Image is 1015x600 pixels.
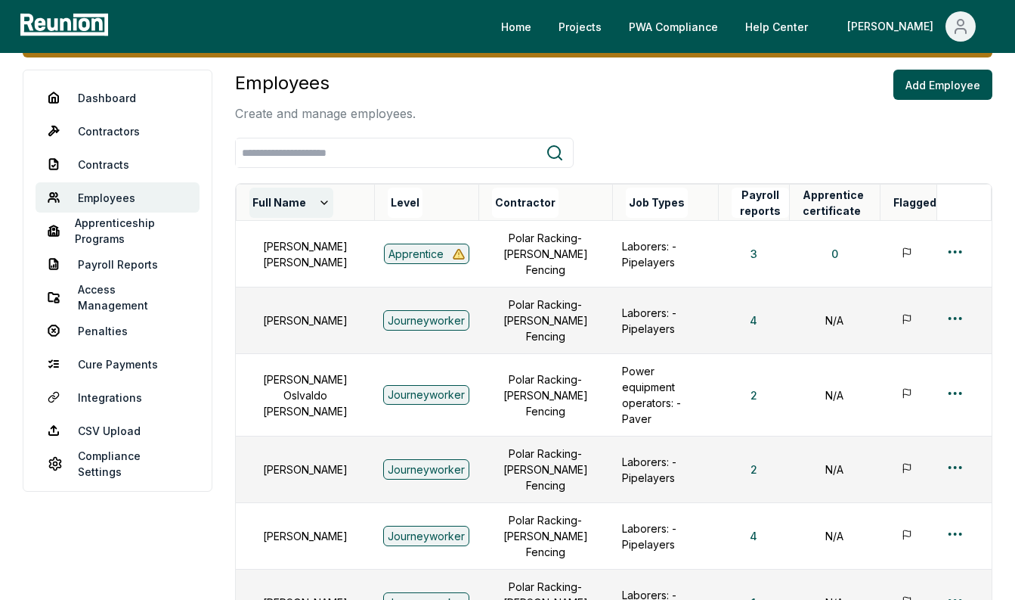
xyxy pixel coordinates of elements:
[789,288,880,354] td: N/A
[478,354,613,437] td: Polar Racking- [PERSON_NAME] Fencing
[36,415,200,446] a: CSV Upload
[36,116,200,146] a: Contractors
[36,216,200,246] a: Apprenticeship Programs
[36,316,200,346] a: Penalties
[36,349,200,379] a: Cure Payments
[733,11,820,42] a: Help Center
[789,354,880,437] td: N/A
[36,149,200,179] a: Contracts
[880,185,936,221] th: Flagged
[622,454,710,486] p: Laborers: - Pipelayers
[819,239,850,269] button: 0
[36,449,200,479] a: Compliance Settings
[732,188,789,218] button: Payroll reports
[489,11,543,42] a: Home
[738,306,769,336] button: 4
[36,282,200,312] a: Access Management
[236,503,374,570] td: [PERSON_NAME]
[738,521,769,552] button: 4
[835,11,988,42] button: [PERSON_NAME]
[383,310,469,330] div: Journeyworker
[617,11,730,42] a: PWA Compliance
[789,437,880,503] td: N/A
[383,385,469,405] div: Journeyworker
[235,70,416,97] h3: Employees
[626,188,688,218] button: Job Types
[478,221,613,288] td: Polar Racking- [PERSON_NAME] Fencing
[622,521,710,552] p: Laborers: - Pipelayers
[622,363,710,427] p: Power equipment operators: - Paver
[36,182,200,213] a: Employees
[478,288,613,354] td: Polar Racking- [PERSON_NAME] Fencing
[789,503,880,570] td: N/A
[622,305,710,337] p: Laborers: - Pipelayers
[847,11,939,42] div: [PERSON_NAME]
[383,526,469,546] div: Journeyworker
[893,70,992,100] button: Add Employee
[492,188,559,218] button: Contractor
[236,288,374,354] td: [PERSON_NAME]
[388,188,422,218] button: Level
[384,244,469,263] div: Apprentice
[236,437,374,503] td: [PERSON_NAME]
[36,382,200,412] a: Integrations
[478,437,613,503] td: Polar Racking- [PERSON_NAME] Fencing
[249,188,333,218] button: Full Name
[738,455,769,485] button: 2
[235,104,416,123] p: Create and manage employees.
[478,503,613,570] td: Polar Racking- [PERSON_NAME] Fencing
[36,82,200,113] a: Dashboard
[789,185,880,221] th: Apprentice certificate
[738,239,769,269] button: 3
[622,238,710,270] p: Laborers: - Pipelayers
[489,11,1000,42] nav: Main
[36,249,200,279] a: Payroll Reports
[738,380,769,410] button: 2
[236,354,374,437] td: [PERSON_NAME] Oslvaldo [PERSON_NAME]
[383,459,469,479] div: Journeyworker
[546,11,614,42] a: Projects
[236,221,374,288] td: [PERSON_NAME] [PERSON_NAME]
